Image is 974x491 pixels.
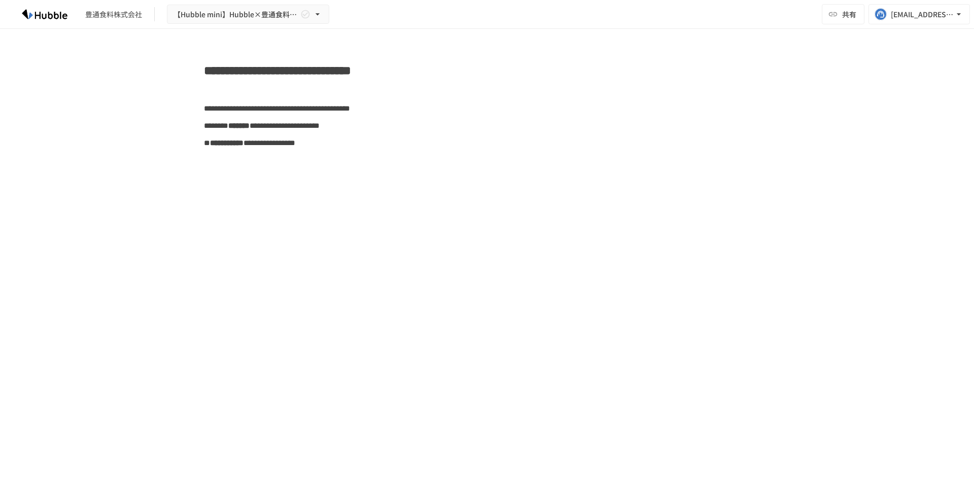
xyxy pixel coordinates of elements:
div: 豊通食料株式会社 [85,9,142,20]
span: 共有 [842,9,856,20]
img: HzDRNkGCf7KYO4GfwKnzITak6oVsp5RHeZBEM1dQFiQ [12,6,77,22]
button: 共有 [822,4,864,24]
div: [EMAIL_ADDRESS][DOMAIN_NAME] [891,8,954,21]
button: [EMAIL_ADDRESS][DOMAIN_NAME] [868,4,970,24]
span: 【Hubble mini】Hubble×豊通食料株式会社 オンボーディングプロジェクト [173,8,298,21]
button: 【Hubble mini】Hubble×豊通食料株式会社 オンボーディングプロジェクト [167,5,329,24]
